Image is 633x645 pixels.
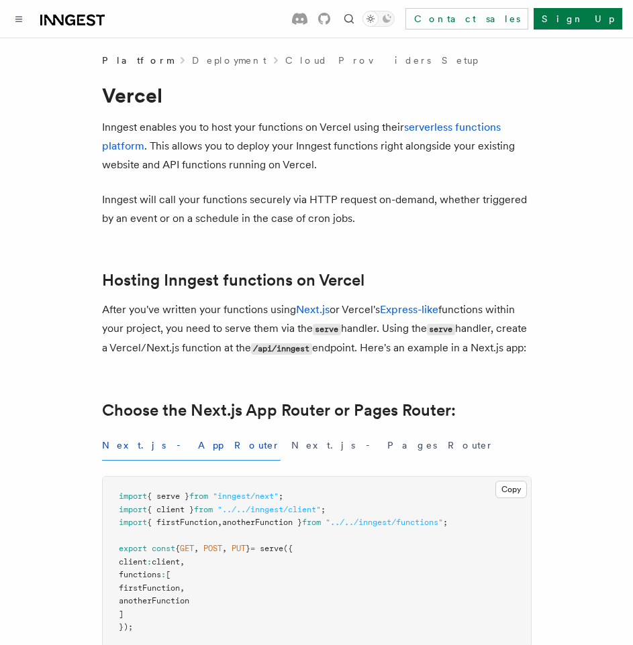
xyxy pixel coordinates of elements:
span: "inngest/next" [213,491,279,501]
code: serve [313,324,341,335]
a: Cloud Providers Setup [285,54,478,67]
button: Next.js - Pages Router [291,430,494,461]
button: Toggle navigation [11,11,27,27]
span: client [119,557,147,567]
span: { firstFunction [147,518,217,527]
span: , [217,518,222,527]
span: POST [203,544,222,553]
span: import [119,491,147,501]
span: anotherFunction } [222,518,302,527]
span: client [152,557,180,567]
span: , [180,557,185,567]
a: Contact sales [405,8,528,30]
span: from [194,505,213,514]
button: Next.js - App Router [102,430,281,461]
span: from [302,518,321,527]
p: After you've written your functions using or Vercel's functions within your project, you need to ... [102,300,532,358]
span: import [119,505,147,514]
span: ; [321,505,326,514]
span: { serve } [147,491,189,501]
span: { client } [147,505,194,514]
span: { [175,544,180,553]
span: functions [119,570,161,579]
a: Choose the Next.js App Router or Pages Router: [102,401,456,420]
a: Sign Up [534,8,622,30]
span: export [119,544,147,553]
span: Platform [102,54,173,67]
h1: Vercel [102,83,532,107]
span: serve [260,544,283,553]
a: Next.js [296,303,330,316]
span: PUT [232,544,246,553]
button: Copy [495,481,527,498]
span: = [250,544,255,553]
a: Express-like [380,303,438,316]
span: ] [119,609,124,619]
span: from [189,491,208,501]
span: "../../inngest/functions" [326,518,443,527]
span: : [147,557,152,567]
span: firstFunction [119,583,180,593]
a: Deployment [192,54,266,67]
span: ; [443,518,448,527]
p: Inngest will call your functions securely via HTTP request on-demand, whether triggered by an eve... [102,190,532,228]
span: "../../inngest/client" [217,505,321,514]
button: Toggle dark mode [362,11,395,27]
span: ({ [283,544,293,553]
span: }); [119,622,133,632]
button: Find something... [341,11,357,27]
span: : [161,570,166,579]
a: Hosting Inngest functions on Vercel [102,271,364,290]
span: , [194,544,199,553]
code: /api/inngest [251,343,312,355]
span: anotherFunction [119,596,189,605]
span: , [222,544,227,553]
span: const [152,544,175,553]
code: serve [427,324,455,335]
span: ; [279,491,283,501]
span: import [119,518,147,527]
p: Inngest enables you to host your functions on Vercel using their . This allows you to deploy your... [102,118,532,174]
span: , [180,583,185,593]
span: } [246,544,250,553]
span: GET [180,544,194,553]
span: [ [166,570,171,579]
